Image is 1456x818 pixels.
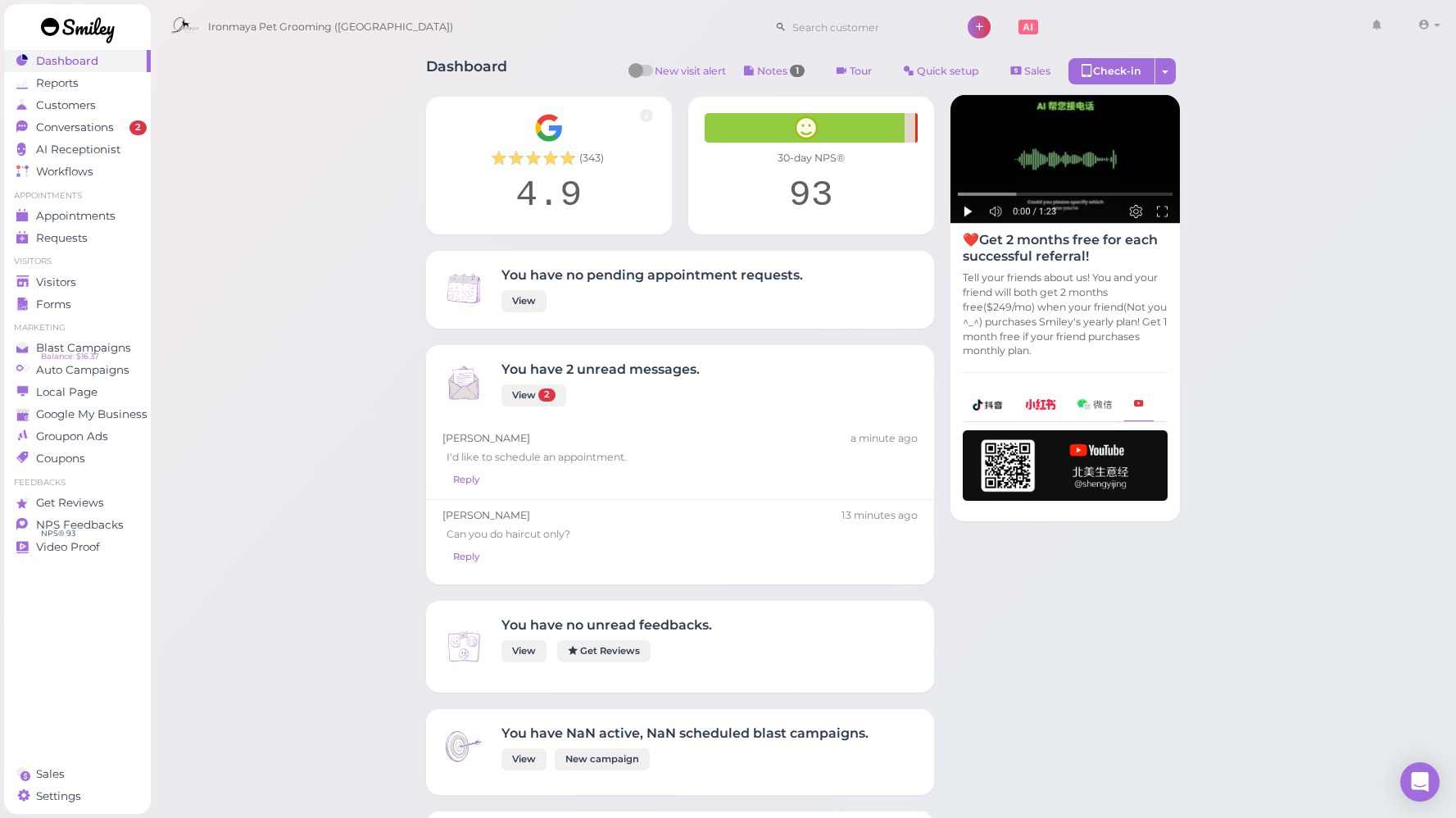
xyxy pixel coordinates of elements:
img: Inbox [442,625,485,668]
a: Reply [442,546,490,568]
img: youtube-h-92280983ece59b2848f85fc261e8ffad.png [963,430,1168,501]
span: 1 [790,65,805,77]
a: Reports [4,72,151,94]
a: Sales [4,763,151,785]
p: Tell your friends about us! You and your friend will both get 2 months free($249/mo) when your fr... [963,270,1168,358]
div: Open Intercom Messenger [1400,762,1440,802]
span: Coupons [36,452,85,466]
li: Appointments [4,190,151,202]
a: Sales [997,58,1064,84]
a: Groupon Ads [4,425,151,448]
div: Can you do haircut only? [442,523,918,546]
span: Requests [36,231,88,245]
span: Settings [36,789,81,803]
a: Auto Campaigns [4,359,151,381]
span: Conversations [36,120,114,134]
a: Video Proof [4,536,151,558]
a: Visitors [4,271,151,293]
div: 4.9 [442,174,655,218]
a: Settings [4,785,151,807]
img: wechat-a99521bb4f7854bbf8f190d1356e2cdb.png [1077,399,1112,410]
img: douyin-2727e60b7b0d5d1bbe969c21619e8014.png [973,399,1004,411]
img: Inbox [442,267,485,310]
a: Google My Business [4,403,151,425]
li: Visitors [4,256,151,267]
img: xhs-786d23addd57f6a2be217d5a65f4ab6b.png [1025,399,1056,410]
span: 2 [129,120,147,135]
button: Notes 1 [730,58,819,84]
a: Workflows [4,161,151,183]
span: Get Reviews [36,496,104,510]
a: Local Page [4,381,151,403]
span: Groupon Ads [36,429,108,443]
span: Sales [36,767,65,781]
span: Balance: $16.37 [41,350,99,363]
a: Tour [823,58,886,84]
a: Coupons [4,448,151,470]
a: View [501,640,547,662]
a: NPS Feedbacks NPS® 93 [4,514,151,536]
span: Visitors [36,275,76,289]
div: [PERSON_NAME] [442,508,918,523]
a: Dashboard [4,50,151,72]
h4: ❤️Get 2 months free for each successful referral! [963,232,1168,263]
a: Blast Campaigns Balance: $16.37 [4,337,151,359]
div: 93 [705,174,918,218]
div: 09/16 04:46pm [841,508,918,523]
a: Conversations 2 [4,116,151,139]
span: NPS Feedbacks [36,518,124,532]
a: Get Reviews [557,640,651,662]
span: NPS® 93 [41,527,75,540]
a: AI Receptionist [4,139,151,161]
h4: You have NaN active, NaN scheduled blast campaigns. [501,725,869,741]
span: Reports [36,76,79,90]
a: View [501,290,547,312]
li: Marketing [4,322,151,334]
img: Google__G__Logo-edd0e34f60d7ca4a2f4ece79cff21ae3.svg [534,113,564,143]
h1: Dashboard [426,58,507,89]
a: View [501,748,547,770]
h4: You have 2 unread messages. [501,361,700,377]
span: Sales [1024,65,1050,77]
a: Appointments [4,205,151,227]
a: New campaign [555,748,650,770]
a: View 2 [501,384,566,407]
img: AI receptionist [950,95,1180,224]
input: Search customer [787,14,946,40]
span: Local Page [36,385,98,399]
span: New visit alert [655,64,726,89]
div: Check-in [1068,58,1155,84]
div: 30-day NPS® [705,151,918,166]
span: Blast Campaigns [36,341,131,355]
a: Quick setup [890,58,993,84]
span: Workflows [36,165,93,179]
span: 2 [538,389,556,402]
a: Requests [4,227,151,249]
a: Get Reviews [4,492,151,514]
li: Feedbacks [4,477,151,489]
div: [PERSON_NAME] [442,431,918,446]
div: 09/16 04:58pm [850,431,918,446]
span: AI Receptionist [36,143,120,157]
a: Customers [4,94,151,116]
span: Customers [36,98,96,112]
span: Forms [36,298,71,311]
span: Ironmaya Pet Grooming ([GEOGRAPHIC_DATA]) [208,4,453,50]
span: Google My Business [36,407,147,421]
img: Inbox [442,725,485,768]
div: I'd like to schedule an appointment. [442,446,918,469]
span: Dashboard [36,54,98,68]
a: Forms [4,293,151,316]
span: Appointments [36,209,116,223]
img: Inbox [442,361,485,404]
h4: You have no pending appointment requests. [501,267,803,283]
span: ( 343 ) [579,151,604,166]
span: Auto Campaigns [36,363,129,377]
span: Video Proof [36,540,100,554]
a: Reply [442,469,490,491]
h4: You have no unread feedbacks. [501,617,712,633]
